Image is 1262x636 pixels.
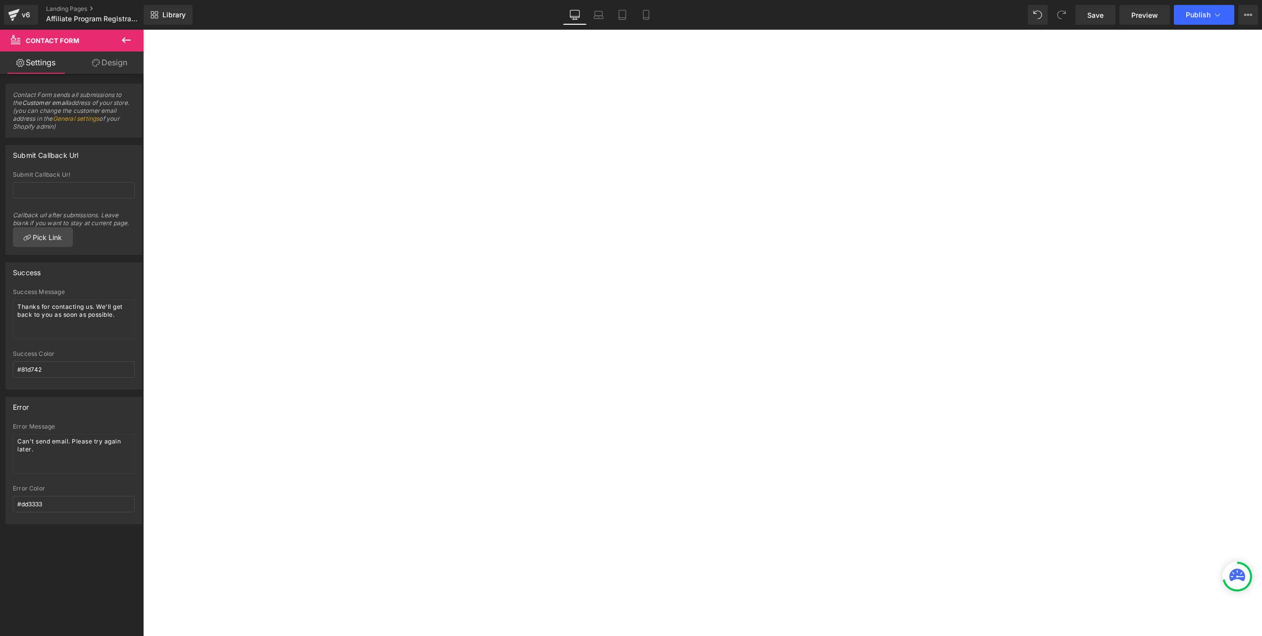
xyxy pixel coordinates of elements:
button: Publish [1174,5,1234,25]
a: v6 [4,5,38,25]
a: Desktop [563,5,587,25]
a: Pick Link [13,227,73,247]
div: Success [13,263,41,277]
div: Callback url after submissions. Leave blank if you want to stay at current page. [13,203,135,227]
div: Error Message [13,423,135,430]
div: Success Message [13,289,135,295]
div: Submit Callback Url [13,171,135,178]
span: Contact Form sends all submissions to the address of your store. (you can change the customer ema... [13,91,135,137]
span: Affiliate Program Registration [46,15,140,23]
div: v6 [20,8,32,21]
button: Undo [1028,5,1048,25]
span: Library [162,10,186,19]
span: Save [1087,10,1104,20]
button: More [1238,5,1258,25]
a: Design [74,51,146,74]
a: Landing Pages [46,5,158,13]
div: Submit Callback Url [13,146,78,159]
a: General settings [53,115,100,122]
a: Mobile [634,5,658,25]
div: Success Color [13,350,135,357]
a: New Library [144,5,193,25]
a: Tablet [610,5,634,25]
span: Publish [1186,11,1211,19]
a: Laptop [587,5,610,25]
div: Error [13,397,29,411]
span: Preview [1131,10,1158,20]
b: Customer email [22,99,68,106]
span: Contact Form [26,37,79,45]
div: Error Color [13,485,135,492]
a: Preview [1119,5,1170,25]
button: Redo [1052,5,1071,25]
